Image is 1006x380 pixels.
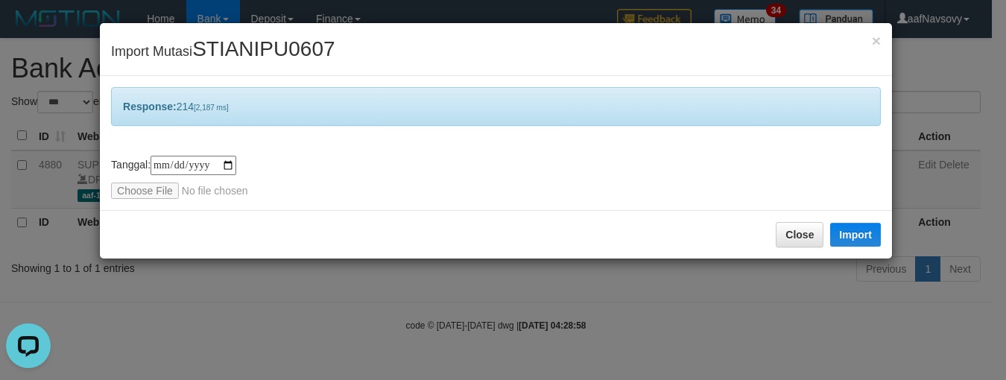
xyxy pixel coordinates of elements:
[123,101,177,113] b: Response:
[830,223,881,247] button: Import
[872,33,881,48] button: Close
[192,37,335,60] span: STIANIPU0607
[776,222,823,247] button: Close
[111,44,335,59] span: Import Mutasi
[6,6,51,51] button: Open LiveChat chat widget
[194,104,229,112] span: [2,187 ms]
[111,87,881,126] div: 214
[872,32,881,49] span: ×
[111,156,881,199] div: Tanggal:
